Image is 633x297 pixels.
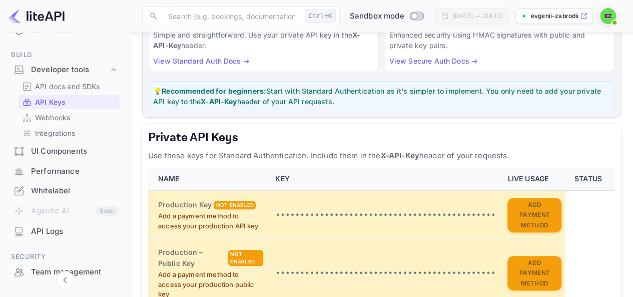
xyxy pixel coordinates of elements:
[201,97,237,106] strong: X-API-Key
[6,262,124,282] div: Team management
[600,8,616,24] img: Evgenii Zabrodin
[305,10,336,23] div: Ctrl+K
[6,142,124,161] div: UI Components
[531,12,578,21] p: evgenii-zabrodin-gmjb8...
[6,162,124,180] a: Performance
[31,166,119,177] div: Performance
[565,168,615,190] th: STATUS
[22,112,116,123] a: Webhooks
[18,95,120,109] div: API Keys
[158,199,212,210] h6: Production Key
[6,262,124,281] a: Team management
[8,8,65,24] img: LiteAPI logo
[228,250,263,266] div: Not enabled
[389,30,610,51] p: Enhanced security using HMAC signatures with public and private key pairs.
[18,110,120,125] div: Webhooks
[507,256,561,291] button: Add Payment Method
[6,21,124,39] a: Commission
[31,185,119,197] div: Whitelabel
[269,168,501,190] th: KEY
[6,61,124,79] div: Developer tools
[453,12,503,21] div: [DATE] — [DATE]
[22,128,116,138] a: Integrations
[6,222,124,240] a: API Logs
[153,86,610,107] p: 💡 Start with Standard Authentication as it's simpler to implement. You only need to add your priv...
[35,81,100,92] p: API docs and SDKs
[214,201,256,209] div: Not enabled
[380,151,419,160] strong: X-API-Key
[148,150,615,162] p: Use these keys for Standard Authentication. Include them in the header of your requests.
[31,226,119,237] div: API Logs
[6,142,124,160] a: UI Components
[35,128,75,138] p: Integrations
[31,266,119,278] div: Team management
[35,97,66,107] p: API Keys
[31,64,109,76] div: Developer tools
[162,87,266,95] strong: Recommended for beginners:
[148,130,615,146] h5: Private API Keys
[56,271,74,289] button: Collapse navigation
[6,181,124,200] a: Whitelabel
[158,211,263,231] p: Add a payment method to access your production API key
[18,126,120,140] div: Integrations
[507,198,561,233] button: Add Payment Method
[22,81,116,92] a: API docs and SDKs
[350,11,404,22] span: Sandbox mode
[35,112,70,123] p: Webhooks
[6,50,124,61] span: Build
[6,181,124,201] div: Whitelabel
[158,247,226,269] h6: Production – Public Key
[275,267,495,279] p: •••••••••••••••••••••••••••••••••••••••••••••
[153,30,374,51] p: Simple and straightforward. Use your private API key in the header.
[6,222,124,241] div: API Logs
[153,57,250,65] a: View Standard Auth Docs →
[162,6,301,26] input: Search (e.g. bookings, documentation)
[31,146,119,157] div: UI Components
[346,11,427,22] div: Switch to Production mode
[6,251,124,262] span: Security
[153,31,360,50] strong: X-API-Key
[507,268,561,277] a: Add Payment Method
[6,162,124,181] div: Performance
[389,57,478,65] a: View Secure Auth Docs →
[501,168,565,190] th: LIVE USAGE
[148,168,269,190] th: NAME
[507,210,561,219] a: Add Payment Method
[22,97,116,107] a: API Keys
[275,209,495,221] p: •••••••••••••••••••••••••••••••••••••••••••••
[18,79,120,94] div: API docs and SDKs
